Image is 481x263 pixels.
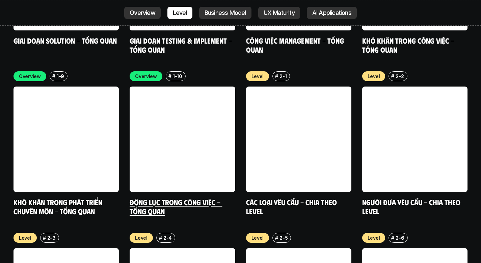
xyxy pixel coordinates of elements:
[362,36,456,54] a: Khó khăn trong công việc - Tổng quan
[275,73,278,78] h6: #
[168,73,171,78] h6: #
[275,235,278,240] h6: #
[43,235,46,240] h6: #
[396,73,404,80] p: 2-2
[19,73,41,80] p: Overview
[396,234,404,241] p: 2-6
[135,73,157,80] p: Overview
[135,234,148,241] p: Level
[130,197,222,216] a: Động lực trong công việc - Tổng quan
[391,73,394,78] h6: #
[19,234,31,241] p: Level
[57,73,64,80] p: 1-9
[251,234,264,241] p: Level
[246,36,346,54] a: Công việc Management - Tổng quan
[368,234,380,241] p: Level
[251,73,264,80] p: Level
[391,235,394,240] h6: #
[246,197,339,216] a: Các loại yêu cầu - Chia theo level
[14,36,117,45] a: Giai đoạn Solution - Tổng quan
[124,7,161,19] a: Overview
[279,73,287,80] p: 2-1
[130,36,234,54] a: Giai đoạn Testing & Implement - Tổng quan
[173,73,182,80] p: 1-10
[52,73,55,78] h6: #
[159,235,162,240] h6: #
[362,197,462,216] a: Người đưa yêu cầu - Chia theo Level
[368,73,380,80] p: Level
[279,234,288,241] p: 2-5
[163,234,172,241] p: 2-4
[14,197,104,216] a: Khó khăn trong phát triển chuyên môn - Tổng quan
[47,234,56,241] p: 2-3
